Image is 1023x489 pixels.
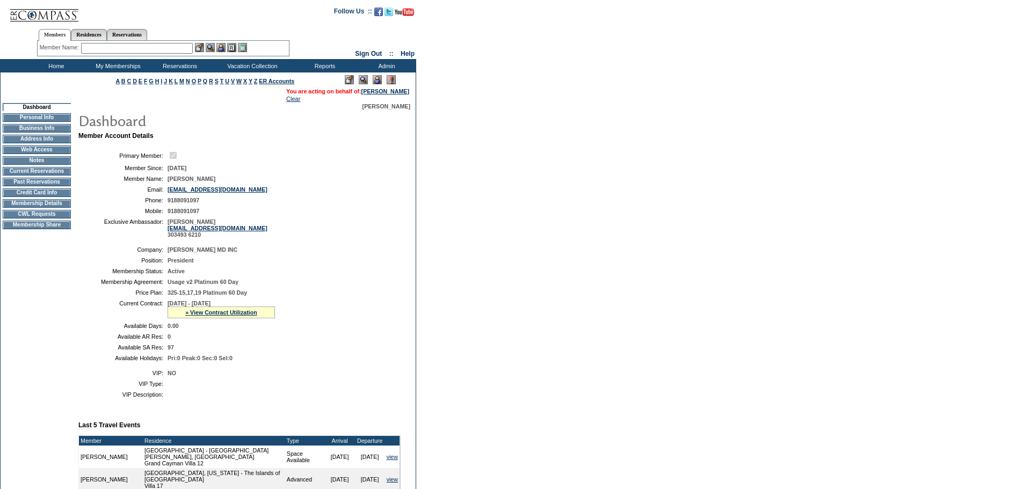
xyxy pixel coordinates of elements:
td: Available Holidays: [83,355,163,361]
img: Reservations [227,43,236,52]
span: President [168,257,194,264]
a: G [149,78,153,84]
img: Become our fan on Facebook [374,8,383,16]
a: R [209,78,213,84]
td: Web Access [3,145,71,154]
a: Q [203,78,207,84]
a: K [169,78,173,84]
span: NO [168,370,176,376]
a: [EMAIL_ADDRESS][DOMAIN_NAME] [168,225,267,231]
a: W [236,78,242,84]
td: Mobile: [83,208,163,214]
a: E [139,78,142,84]
a: Members [39,29,71,41]
img: Follow us on Twitter [384,8,393,16]
td: Space Available [285,446,325,468]
td: Vacation Collection [209,59,293,72]
td: Member Name: [83,176,163,182]
span: 97 [168,344,174,351]
td: [PERSON_NAME] [79,446,143,468]
a: ER Accounts [259,78,294,84]
a: view [387,454,398,460]
a: B [121,78,126,84]
img: Log Concern/Member Elevation [387,75,396,84]
a: D [133,78,137,84]
a: Y [249,78,252,84]
a: S [215,78,219,84]
a: » View Contract Utilization [185,309,257,316]
span: [DATE] - [DATE] [168,300,211,306]
a: Residences [71,29,107,40]
span: 325-15,17,19 Platinum 60 Day [168,289,247,296]
td: Membership Share [3,221,71,229]
td: Arrival [325,436,355,446]
a: Become our fan on Facebook [374,11,383,17]
a: Help [401,50,415,57]
a: [PERSON_NAME] [361,88,409,94]
a: M [179,78,184,84]
td: Position: [83,257,163,264]
td: Available AR Res: [83,333,163,340]
td: Business Info [3,124,71,133]
td: Membership Status: [83,268,163,274]
span: [PERSON_NAME] MD INC [168,246,237,253]
td: Residence [143,436,285,446]
a: C [127,78,131,84]
a: Follow us on Twitter [384,11,393,17]
td: Follow Us :: [334,6,372,19]
td: Company: [83,246,163,253]
img: View [206,43,215,52]
td: Notes [3,156,71,165]
a: [EMAIL_ADDRESS][DOMAIN_NAME] [168,186,267,193]
td: Available Days: [83,323,163,329]
td: Reservations [148,59,209,72]
td: Primary Member: [83,150,163,160]
a: V [231,78,235,84]
a: Reservations [107,29,147,40]
td: Current Reservations [3,167,71,176]
span: [DATE] [168,165,186,171]
img: View Mode [359,75,368,84]
td: Personal Info [3,113,71,122]
td: Price Plan: [83,289,163,296]
a: A [116,78,120,84]
td: Membership Agreement: [83,279,163,285]
b: Last 5 Travel Events [78,421,140,429]
span: [PERSON_NAME] [168,176,215,182]
td: [DATE] [325,446,355,468]
td: VIP: [83,370,163,376]
td: Credit Card Info [3,188,71,197]
td: Home [24,59,86,72]
a: U [225,78,229,84]
span: [PERSON_NAME] 303493 6210 [168,218,267,238]
a: Sign Out [355,50,382,57]
img: b_calculator.gif [238,43,247,52]
span: Pri:0 Peak:0 Sec:0 Sel:0 [168,355,233,361]
td: Past Reservations [3,178,71,186]
a: N [186,78,190,84]
img: Subscribe to our YouTube Channel [395,8,414,16]
img: Impersonate [216,43,226,52]
span: 9188091097 [168,208,199,214]
td: My Memberships [86,59,148,72]
td: Dashboard [3,103,71,111]
td: [GEOGRAPHIC_DATA] - [GEOGRAPHIC_DATA][PERSON_NAME], [GEOGRAPHIC_DATA] Grand Cayman Villa 12 [143,446,285,468]
a: T [220,78,224,84]
td: CWL Requests [3,210,71,218]
a: Z [254,78,258,84]
td: Available SA Res: [83,344,163,351]
td: Exclusive Ambassador: [83,218,163,238]
td: Address Info [3,135,71,143]
td: Member Since: [83,165,163,171]
div: Member Name: [40,43,81,52]
a: Subscribe to our YouTube Channel [395,11,414,17]
span: You are acting on behalf of: [286,88,409,94]
a: O [192,78,196,84]
span: 0.00 [168,323,179,329]
td: Departure [355,436,385,446]
a: Clear [286,96,300,102]
td: VIP Type: [83,381,163,387]
td: Current Contract: [83,300,163,318]
span: [PERSON_NAME] [362,103,410,110]
img: Impersonate [373,75,382,84]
